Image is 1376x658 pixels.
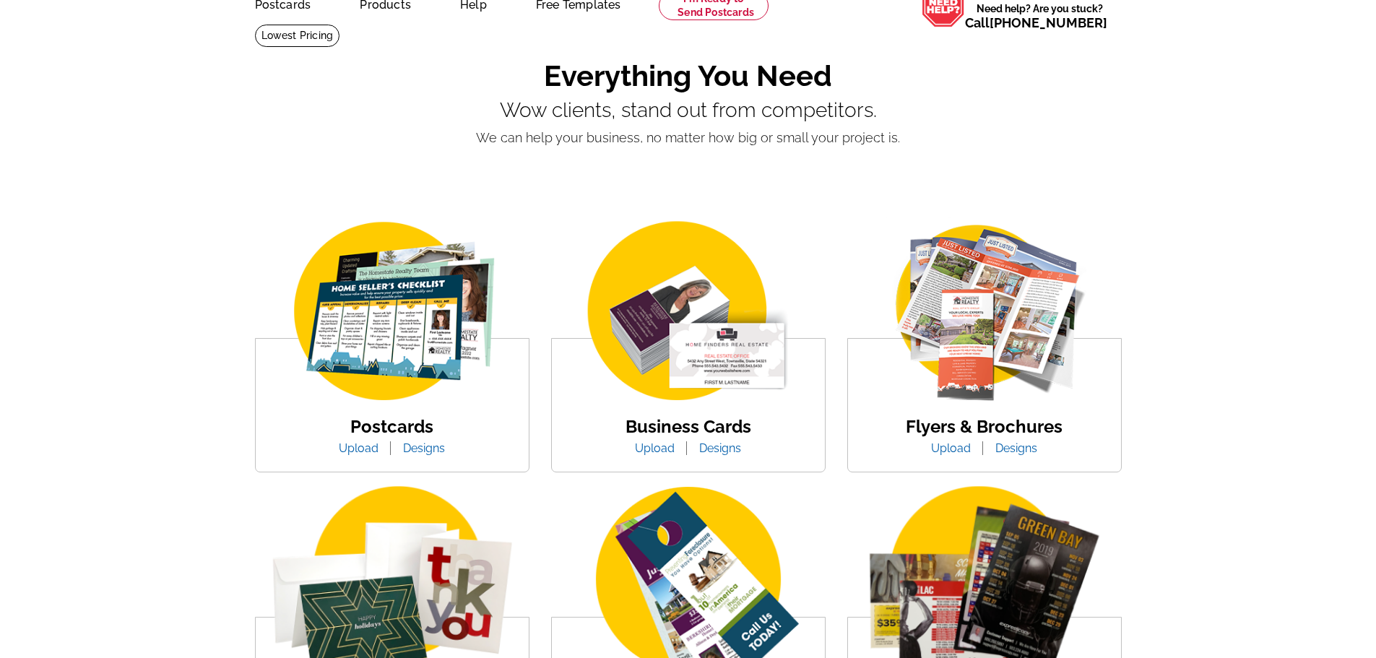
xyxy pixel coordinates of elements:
[990,15,1107,30] a: [PHONE_NUMBER]
[920,441,982,455] a: Upload
[862,217,1107,407] img: flyer-card.png
[269,217,515,407] img: img_postcard.png
[906,416,1063,437] a: Flyers & Brochures
[985,441,1048,455] a: Designs
[688,441,752,455] a: Designs
[965,15,1107,30] span: Call
[392,441,456,455] a: Designs
[255,99,1122,122] p: Wow clients, stand out from competitors.
[255,128,1122,147] p: We can help your business, no matter how big or small your project is.
[1087,322,1376,658] iframe: LiveChat chat widget
[624,441,685,455] a: Upload
[350,416,433,437] a: Postcards
[328,441,389,455] a: Upload
[965,1,1115,30] span: Need help? Are you stuck?
[566,217,811,407] img: business-card.png
[255,59,1122,93] h1: Everything You Need
[626,416,751,437] a: Business Cards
